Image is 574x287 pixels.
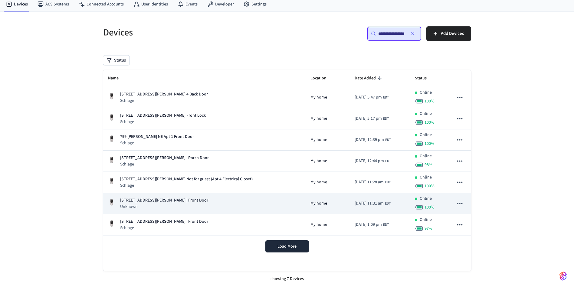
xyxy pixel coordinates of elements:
p: [STREET_ADDRESS][PERSON_NAME] | Porch Door [120,155,209,161]
p: [STREET_ADDRESS][PERSON_NAME] Not for guest (Apt 4 Electrical Closet) [120,176,253,182]
span: [DATE] 11:28 am [355,179,384,185]
span: Load More [277,243,297,249]
span: EDT [385,180,391,185]
p: 799 [PERSON_NAME] NE Apt 1 Front Door [120,134,194,140]
span: [DATE] 12:39 pm [355,137,384,143]
table: sticky table [103,70,471,235]
span: [DATE] 12:44 pm [355,158,384,164]
span: EDT [385,201,391,206]
span: [DATE] 11:31 am [355,200,384,207]
button: Status [103,55,130,65]
p: Online [420,111,432,117]
div: America/New_York [355,94,389,101]
span: Date Added [355,74,384,83]
span: EDT [383,116,389,122]
span: My home [310,200,327,207]
img: Yale Assure Touchscreen Wifi Smart Lock, Satin Nickel, Front [108,178,115,185]
img: Yale Assure Touchscreen Wifi Smart Lock, Satin Nickel, Front [108,199,115,206]
span: [DATE] 5:17 pm [355,115,382,122]
span: 100 % [425,204,435,210]
img: Yale Assure Touchscreen Wifi Smart Lock, Satin Nickel, Front [108,114,115,121]
span: Name [108,74,126,83]
p: [STREET_ADDRESS][PERSON_NAME] | Front Door [120,197,208,204]
span: EDT [383,222,389,228]
span: EDT [383,95,389,100]
p: Online [420,217,432,223]
span: [DATE] 5:47 pm [355,94,382,101]
div: America/New_York [355,115,389,122]
span: 98 % [425,162,432,168]
div: America/New_York [355,137,391,143]
p: Schlage [120,225,208,231]
p: Schlage [120,182,253,189]
p: Online [420,174,432,181]
img: Yale Assure Touchscreen Wifi Smart Lock, Satin Nickel, Front [108,220,115,227]
span: 100 % [425,141,435,147]
p: Online [420,153,432,159]
img: Yale Assure Touchscreen Wifi Smart Lock, Satin Nickel, Front [108,93,115,100]
p: Online [420,195,432,202]
span: My home [310,115,327,122]
span: Location [310,74,334,83]
p: Unknown [120,204,208,210]
span: 100 % [425,119,435,125]
span: Add Devices [441,30,464,38]
span: 100 % [425,98,435,104]
h5: Devices [103,26,284,39]
span: My home [310,222,327,228]
span: 100 % [425,183,435,189]
div: America/New_York [355,158,391,164]
p: Schlage [120,98,208,104]
span: EDT [385,159,391,164]
button: Load More [265,240,309,252]
span: EDT [385,137,391,143]
p: Schlage [120,161,209,167]
p: [STREET_ADDRESS][PERSON_NAME] Front Lock [120,112,206,119]
div: America/New_York [355,200,391,207]
p: Online [420,132,432,138]
p: Schlage [120,140,194,146]
span: My home [310,158,327,164]
span: My home [310,137,327,143]
div: showing 7 Devices [103,271,471,287]
button: Add Devices [426,26,471,41]
div: America/New_York [355,179,391,185]
p: [STREET_ADDRESS][PERSON_NAME] 4 Back Door [120,91,208,98]
img: SeamLogoGradient.69752ec5.svg [559,271,567,281]
p: [STREET_ADDRESS][PERSON_NAME] | Front Door [120,219,208,225]
img: Yale Assure Touchscreen Wifi Smart Lock, Satin Nickel, Front [108,135,115,142]
p: Schlage [120,119,206,125]
span: Status [415,74,435,83]
div: America/New_York [355,222,389,228]
span: [DATE] 1:09 pm [355,222,382,228]
span: My home [310,179,327,185]
span: My home [310,94,327,101]
span: 97 % [425,225,432,232]
img: Yale Assure Touchscreen Wifi Smart Lock, Satin Nickel, Front [108,156,115,164]
p: Online [420,89,432,96]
